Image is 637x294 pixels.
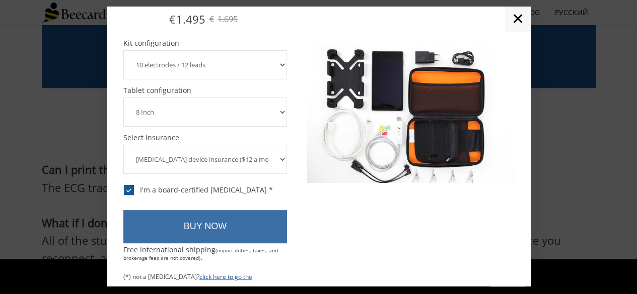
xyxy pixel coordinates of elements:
[124,185,273,194] div: I'm a board-certified [MEDICAL_DATA] *
[169,12,176,27] span: €
[123,210,288,243] a: BUY NOW
[123,272,199,281] span: (*) not a [MEDICAL_DATA]?
[123,40,288,47] span: Kit configuration
[505,7,531,32] a: ✕
[209,14,214,25] span: €
[123,245,278,262] span: Free international shipping .
[123,50,288,79] select: Kit configuration
[123,247,278,261] span: (import duties, taxes, and brokerage fees are not covered)
[176,12,205,27] span: 1.495
[123,145,288,174] select: Select insurance
[218,14,238,25] span: 1.695
[123,97,288,127] select: Tablet configuration
[123,134,288,141] span: Select insurance
[123,87,288,94] span: Tablet configuration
